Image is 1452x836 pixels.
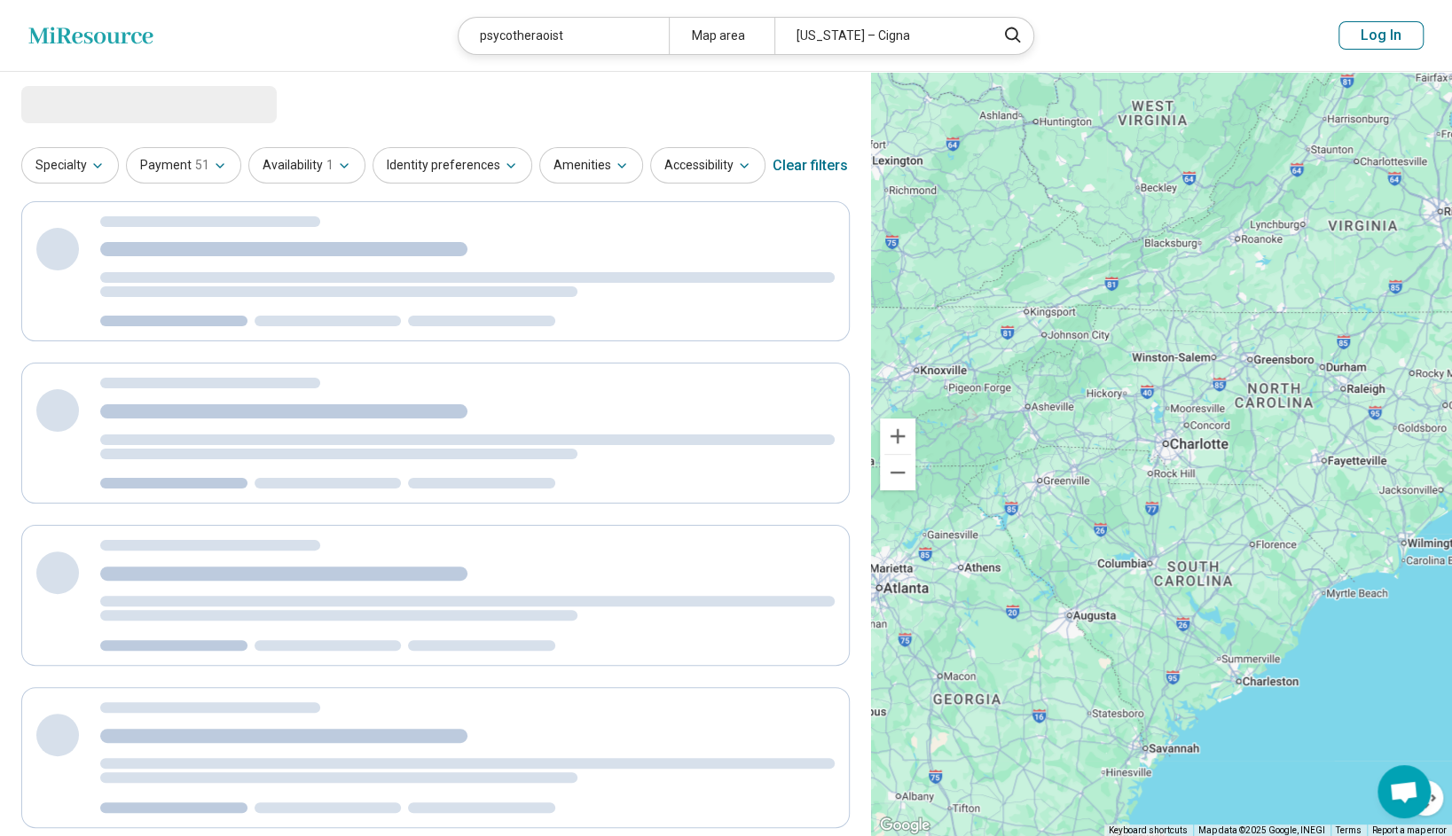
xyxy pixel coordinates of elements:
button: Zoom in [880,418,915,454]
button: Payment51 [126,147,241,184]
button: Log In [1338,21,1424,50]
button: Identity preferences [373,147,532,184]
div: [US_STATE] – Cigna [774,18,985,54]
button: Zoom out [880,455,915,490]
button: Specialty [21,147,119,184]
a: Open chat [1377,765,1431,818]
a: Report a map error [1372,825,1447,835]
a: Terms (opens in new tab) [1336,825,1362,835]
span: Map data ©2025 Google, INEGI [1198,825,1325,835]
div: Clear filters [773,145,848,187]
div: psycotheraoist [459,18,669,54]
button: Availability1 [248,147,365,184]
span: 1 [326,156,334,175]
button: Accessibility [650,147,765,184]
div: Map area [669,18,774,54]
span: 51 [195,156,209,175]
button: Amenities [539,147,643,184]
span: Loading... [21,86,170,121]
